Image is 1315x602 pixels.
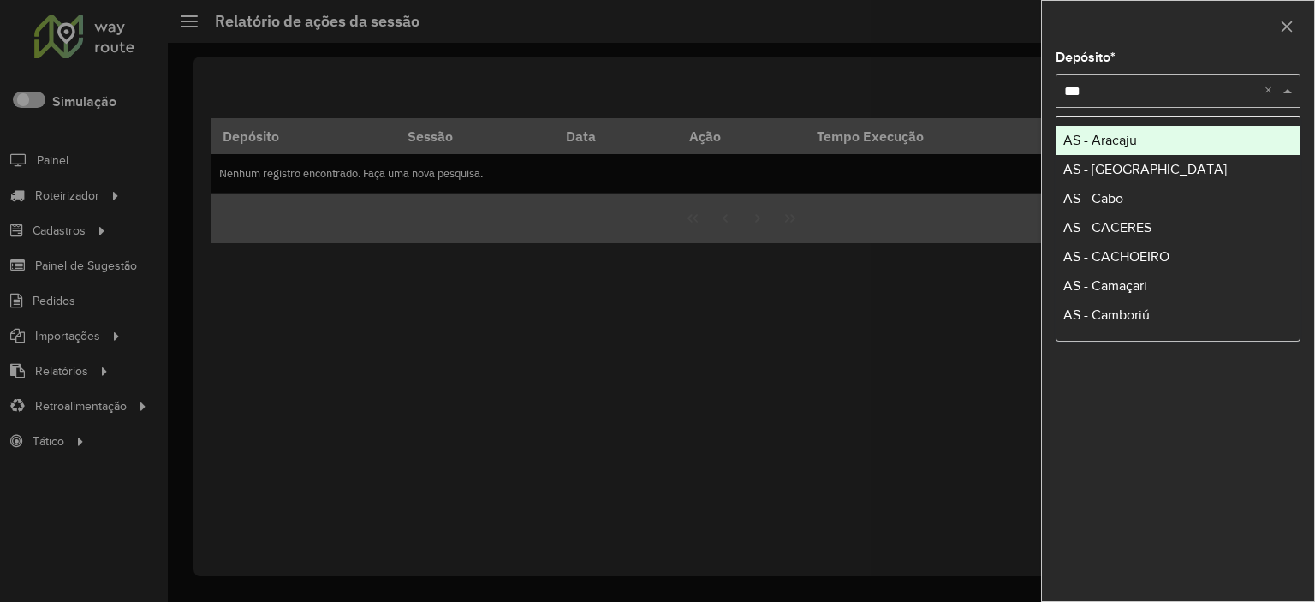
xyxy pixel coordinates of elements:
[1264,80,1279,101] span: Clear all
[1063,278,1147,293] span: AS - Camaçari
[1063,220,1151,235] span: AS - CACERES
[1063,307,1150,322] span: AS - Camboriú
[1063,191,1123,206] span: AS - Cabo
[1063,249,1169,264] span: AS - CACHOEIRO
[1063,162,1227,176] span: AS - [GEOGRAPHIC_DATA]
[1063,133,1137,147] span: AS - Aracaju
[1056,47,1116,68] label: Depósito
[1056,116,1300,342] ng-dropdown-panel: Options list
